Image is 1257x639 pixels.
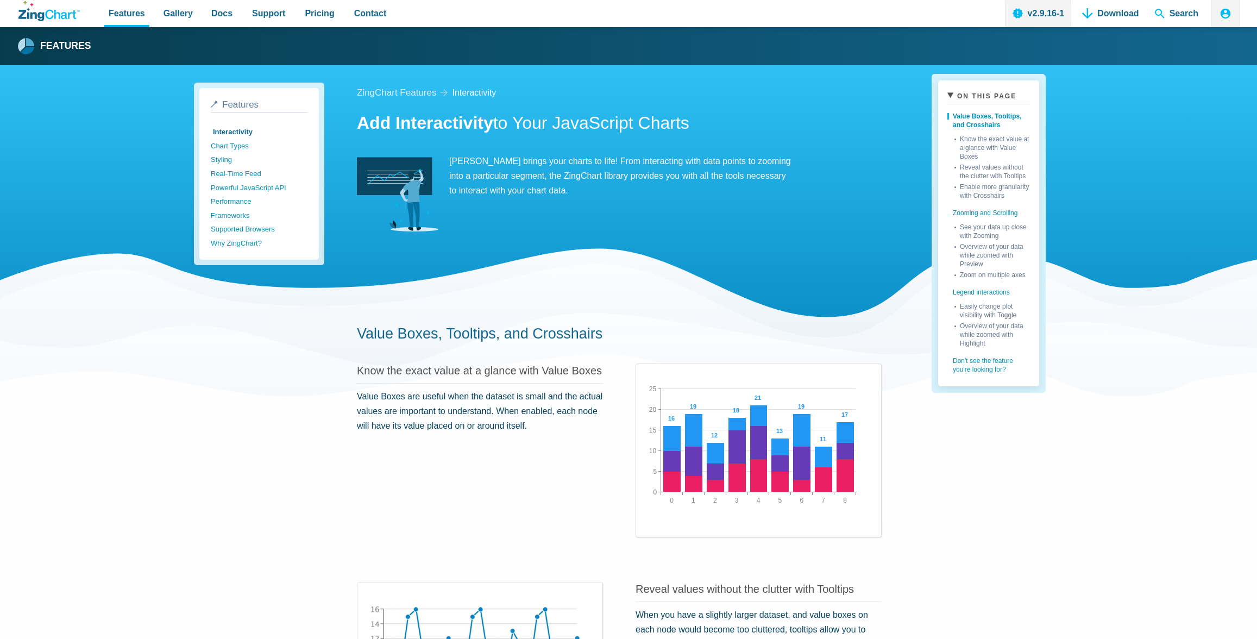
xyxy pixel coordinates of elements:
a: Why ZingChart? [211,236,307,250]
p: Value Boxes are useful when the dataset is small and the actual values are important to understan... [357,389,603,434]
a: Zooming and Scrolling [947,200,1030,221]
a: Supported Browsers [211,222,307,236]
a: Real-Time Feed [211,167,307,181]
a: Easily change plot visibility with Toggle [954,300,1030,319]
a: Zoom on multiple axes [954,268,1030,279]
a: Value Boxes, Tooltips, and Crosshairs [357,325,602,342]
a: ZingChart Logo. Click to return to the homepage [18,1,80,21]
span: Support [252,6,285,21]
a: Know the exact value at a glance with Value Boxes [357,365,602,377]
a: Performance [211,195,307,209]
a: Overview of your data while zoomed with Preview [954,240,1030,268]
strong: Add Interactivity [357,113,493,133]
a: interactivity [452,85,496,100]
a: Interactivity [211,125,307,139]
a: Chart Types [211,139,307,153]
span: Gallery [164,6,193,21]
span: Docs [211,6,232,21]
strong: Features [40,41,91,51]
a: Enable more granularity with Crosshairs [954,180,1030,200]
span: Features [109,6,145,21]
a: Features [18,38,91,54]
a: Powerful JavaScript API [211,181,307,195]
span: Features [222,99,259,110]
a: ZingChart Features [357,85,436,101]
img: Interactivity Image [357,154,438,235]
a: Frameworks [211,209,307,223]
a: Styling [211,153,307,167]
span: Pricing [305,6,334,21]
a: Legend interactions [947,279,1030,300]
summary: On This Page [947,90,1030,104]
a: Overview of your data while zoomed with Highlight [954,319,1030,348]
a: Don't see the feature you're looking for? [947,348,1030,377]
h1: to Your JavaScript Charts [357,112,882,136]
a: Reveal values without the clutter with Tooltips [954,161,1030,180]
a: Reveal values without the clutter with Tooltips [636,583,854,595]
p: [PERSON_NAME] brings your charts to life! From interacting with data points to zooming into a par... [357,154,791,198]
a: See your data up close with Zooming [954,221,1030,240]
a: Features [211,99,307,112]
a: Know the exact value at a glance with Value Boxes [954,133,1030,161]
span: Contact [354,6,387,21]
a: Value Boxes, Tooltips, and Crosshairs [947,109,1030,133]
